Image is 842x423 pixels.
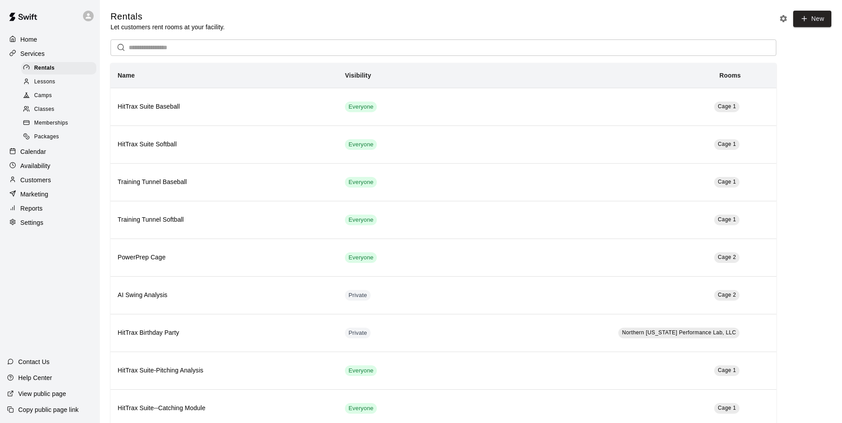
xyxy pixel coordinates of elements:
p: Settings [20,218,43,227]
p: Reports [20,204,43,213]
div: Memberships [21,117,96,129]
p: Copy public page link [18,405,79,414]
span: Everyone [345,216,377,224]
p: Calendar [20,147,46,156]
a: Home [7,33,93,46]
div: Camps [21,90,96,102]
span: Cage 2 [718,254,736,260]
h6: HitTrax Suite--Catching Module [118,403,331,413]
h6: HitTrax Birthday Party [118,328,331,338]
h6: Training Tunnel Softball [118,215,331,225]
h6: HitTrax Suite-Pitching Analysis [118,366,331,376]
span: Memberships [34,119,68,128]
div: This service is visible to all of your customers [345,252,377,263]
span: Everyone [345,404,377,413]
h6: Training Tunnel Baseball [118,177,331,187]
p: Let customers rent rooms at your facility. [111,23,225,31]
div: This service is visible to all of your customers [345,403,377,414]
a: Marketing [7,188,93,201]
span: Rentals [34,64,55,73]
a: Camps [21,89,100,103]
p: Availability [20,161,51,170]
a: Customers [7,173,93,187]
h6: AI Swing Analysis [118,290,331,300]
h6: HitTrax Suite Baseball [118,102,331,112]
a: Packages [21,130,100,144]
span: Private [345,329,371,337]
p: Help Center [18,373,52,382]
span: Everyone [345,254,377,262]
a: Services [7,47,93,60]
a: Classes [21,103,100,117]
p: Marketing [20,190,48,199]
a: Memberships [21,117,100,130]
div: This service is visible to all of your customers [345,215,377,225]
span: Cage 1 [718,216,736,223]
div: This service is visible to all of your customers [345,139,377,150]
span: Cage 2 [718,292,736,298]
h6: PowerPrep Cage [118,253,331,262]
a: Calendar [7,145,93,158]
span: Everyone [345,178,377,187]
span: Cage 1 [718,367,736,373]
span: Classes [34,105,54,114]
div: This service is hidden, and can only be accessed via a direct link [345,290,371,301]
a: New [793,11,831,27]
span: Lessons [34,78,55,86]
div: Lessons [21,76,96,88]
span: Everyone [345,103,377,111]
div: This service is hidden, and can only be accessed via a direct link [345,328,371,338]
span: Northern [US_STATE] Performance Lab, LLC [622,329,736,336]
div: This service is visible to all of your customers [345,102,377,112]
b: Rooms [719,72,741,79]
button: Rental settings [777,12,790,25]
p: Contact Us [18,357,50,366]
b: Name [118,72,135,79]
a: Rentals [21,61,100,75]
span: Cage 1 [718,179,736,185]
a: Lessons [21,75,100,89]
span: Private [345,291,371,300]
span: Cage 1 [718,405,736,411]
p: Services [20,49,45,58]
a: Settings [7,216,93,229]
div: Rentals [21,62,96,74]
span: Packages [34,133,59,141]
b: Visibility [345,72,371,79]
a: Availability [7,159,93,172]
span: Camps [34,91,52,100]
h6: HitTrax Suite Softball [118,140,331,149]
p: Home [20,35,37,44]
div: This service is visible to all of your customers [345,365,377,376]
p: Customers [20,176,51,184]
span: Cage 1 [718,141,736,147]
div: Packages [21,131,96,143]
a: Reports [7,202,93,215]
span: Everyone [345,367,377,375]
p: View public page [18,389,66,398]
span: Everyone [345,141,377,149]
div: Classes [21,103,96,116]
span: Cage 1 [718,103,736,110]
div: This service is visible to all of your customers [345,177,377,188]
h5: Rentals [111,11,225,23]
